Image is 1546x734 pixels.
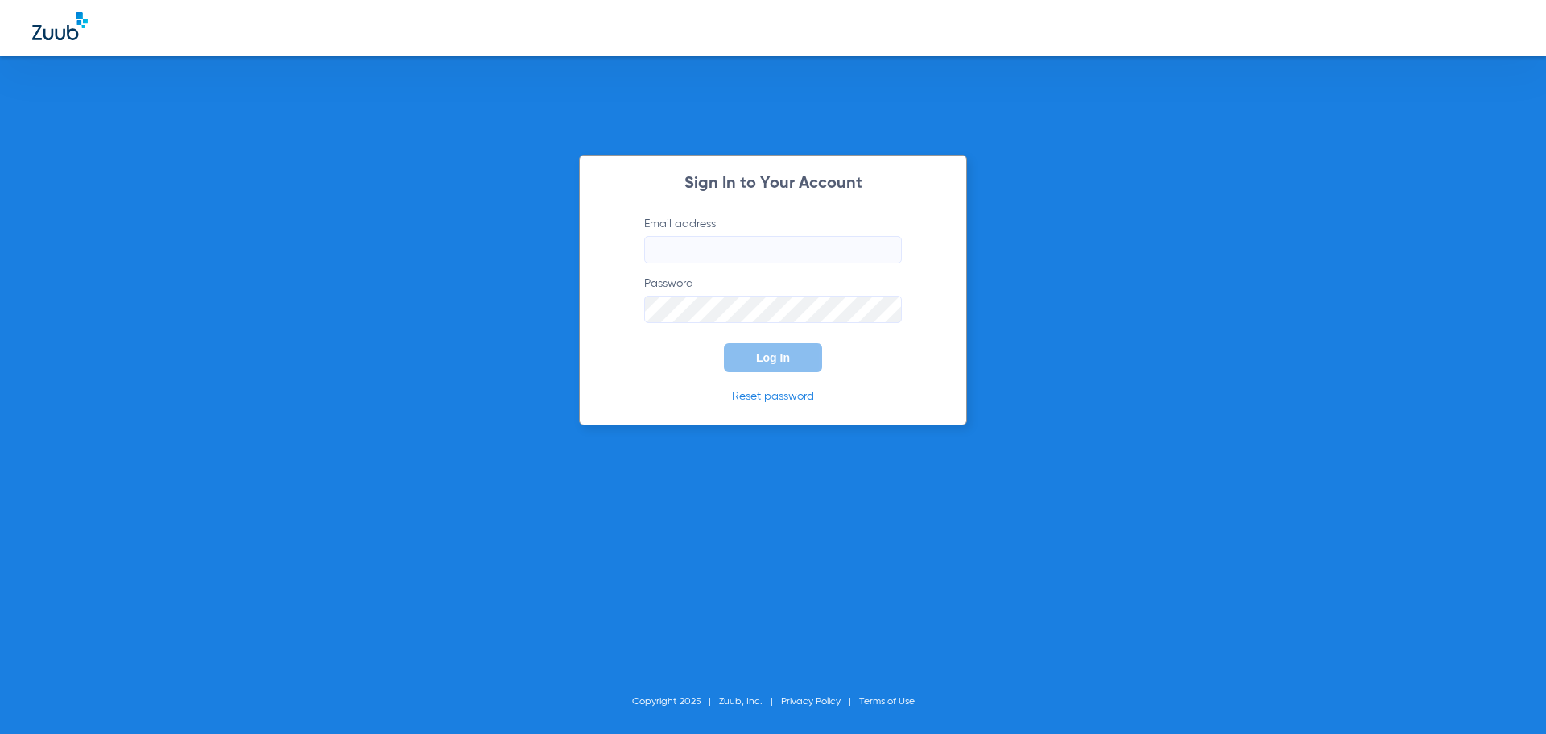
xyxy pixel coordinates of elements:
a: Privacy Policy [781,697,841,707]
img: Zuub Logo [32,12,88,40]
button: Log In [724,343,822,372]
li: Zuub, Inc. [719,694,781,710]
label: Password [644,276,902,323]
a: Reset password [732,391,814,402]
li: Copyright 2025 [632,694,719,710]
label: Email address [644,216,902,263]
input: Email address [644,236,902,263]
h2: Sign In to Your Account [620,176,926,192]
span: Log In [756,351,790,364]
a: Terms of Use [859,697,915,707]
input: Password [644,296,902,323]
